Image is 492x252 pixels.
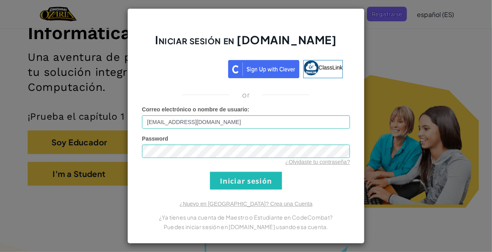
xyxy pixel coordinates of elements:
[304,60,319,75] img: classlink-logo-small.png
[286,159,350,165] a: ¿Olvidaste tu contraseña?
[180,201,312,207] a: ¿Nuevo en [GEOGRAPHIC_DATA]? Crea una Cuenta
[142,105,250,113] label: :
[319,64,343,71] span: ClassLink
[242,90,250,100] p: or
[142,32,350,55] h2: Iniciar sesión en [DOMAIN_NAME]
[142,213,350,222] p: ¿Ya tienes una cuenta de Maestro o Estudiante en CodeCombat?
[210,172,282,190] input: Iniciar sesión
[142,222,350,231] p: Puedes iniciar sesión en [DOMAIN_NAME] usando esa cuenta.
[142,106,248,113] span: Correo electrónico o nombre de usuario
[228,60,299,78] img: clever_sso_button@2x.png
[145,59,228,77] iframe: Botón de Acceder con Google
[142,135,168,142] span: Password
